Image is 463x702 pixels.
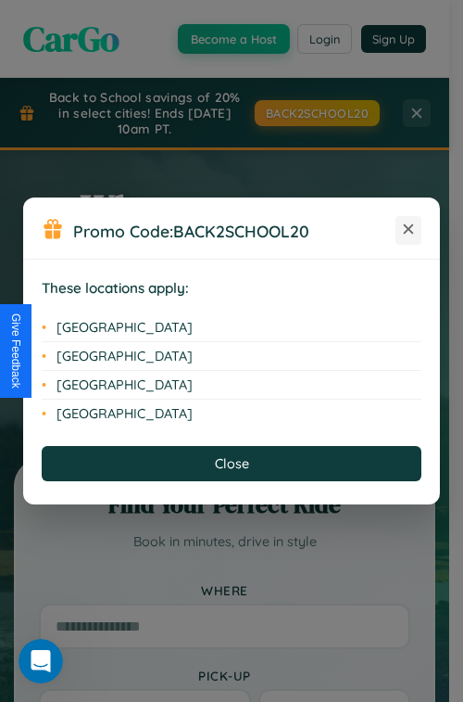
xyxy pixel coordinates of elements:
button: Close [42,446,421,481]
div: Give Feedback [9,313,22,389]
iframe: Intercom live chat [19,639,63,683]
li: [GEOGRAPHIC_DATA] [42,342,421,371]
li: [GEOGRAPHIC_DATA] [42,400,421,428]
h3: Promo Code: [73,221,395,241]
b: BACK2SCHOOL20 [173,221,309,241]
li: [GEOGRAPHIC_DATA] [42,313,421,342]
strong: These locations apply: [42,279,189,297]
li: [GEOGRAPHIC_DATA] [42,371,421,400]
